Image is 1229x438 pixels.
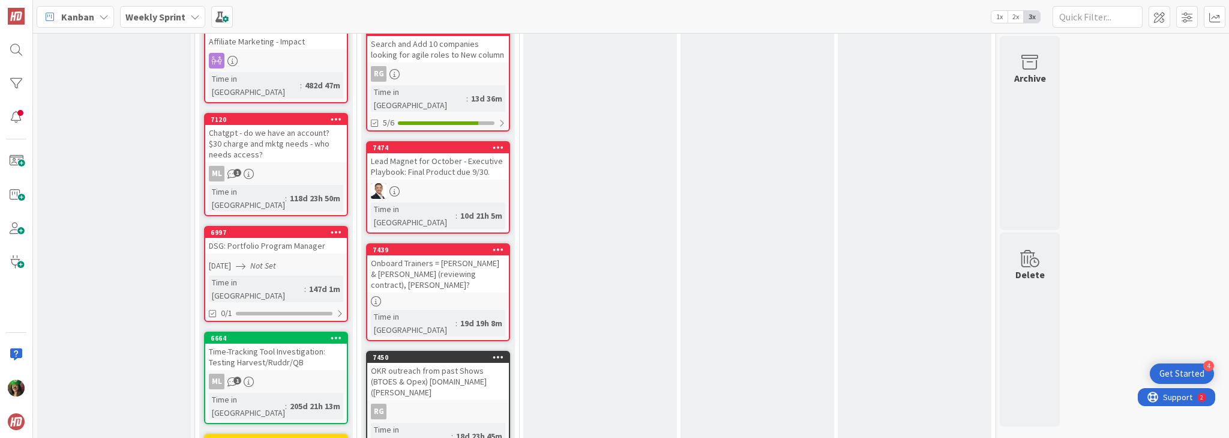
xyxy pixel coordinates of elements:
div: Get Started [1159,368,1204,380]
img: SL [8,380,25,397]
div: 482d 47m [302,79,343,92]
span: : [304,282,306,296]
div: 7120 [211,115,347,124]
div: 147d 1m [306,282,343,296]
span: : [466,92,468,105]
div: 10d 21h 5m [457,209,505,222]
div: ML [209,166,224,181]
span: 5/6 [383,117,394,129]
div: 7463Search and Add 10 companies looking for agile roles to New column [367,25,509,62]
div: ML [205,166,347,181]
div: 7439Onboard Trainers = [PERSON_NAME] & [PERSON_NAME] (reviewing contract), [PERSON_NAME]? [367,245,509,293]
span: 0/1 [221,307,232,320]
div: Time in [GEOGRAPHIC_DATA] [371,202,455,229]
div: Time in [GEOGRAPHIC_DATA] [209,393,285,419]
span: Support [25,2,55,16]
div: 6664Time-Tracking Tool Investigation: Testing Harvest/Ruddr/QB [205,333,347,370]
div: Delete [1015,267,1045,282]
div: Lead Magnet for October - Executive Playbook: Final Product due 9/30. [367,153,509,180]
div: 6664 [211,334,347,342]
img: avatar [8,413,25,430]
span: : [455,209,457,222]
div: 7474 [373,144,509,152]
div: 7450 [373,353,509,362]
span: Kanban [61,10,94,24]
div: Affiliate Marketing - Impact [205,23,347,49]
div: Time in [GEOGRAPHIC_DATA] [371,85,466,112]
div: OKR outreach from past Shows (BTOES & Opex) [DOMAIN_NAME] ([PERSON_NAME] [367,363,509,400]
span: 1 [233,169,241,177]
div: Time in [GEOGRAPHIC_DATA] [209,276,304,302]
span: : [300,79,302,92]
span: [DATE] [209,260,231,272]
div: 6997 [211,228,347,237]
span: 2x [1008,11,1024,23]
img: Visit kanbanzone.com [8,8,25,25]
div: RG [371,66,386,82]
div: 7450OKR outreach from past Shows (BTOES & Opex) [DOMAIN_NAME] ([PERSON_NAME] [367,352,509,400]
div: RG [367,404,509,419]
div: 4 [1203,360,1214,371]
div: ML [209,374,224,389]
div: 7120Chatgpt - do we have an account? $30 charge and mktg needs - who needs access? [205,114,347,162]
div: 7439 [367,245,509,255]
div: 118d 23h 50m [287,192,343,205]
div: Archive [1014,71,1046,85]
div: 6664 [205,333,347,344]
div: RG [371,404,386,419]
span: 1x [991,11,1008,23]
div: RG [367,66,509,82]
span: 3x [1024,11,1040,23]
div: Affiliate Marketing - Impact [205,34,347,49]
span: : [285,192,287,205]
div: 7439 [373,246,509,254]
div: 7450 [367,352,509,363]
span: : [285,400,287,413]
div: 7474Lead Magnet for October - Executive Playbook: Final Product due 9/30. [367,142,509,180]
div: 6997 [205,227,347,238]
div: 13d 36m [468,92,505,105]
div: DSG: Portfolio Program Manager [205,238,347,254]
div: 19d 19h 8m [457,317,505,330]
div: SL [367,183,509,199]
i: Not Set [250,260,276,271]
div: Time in [GEOGRAPHIC_DATA] [209,185,285,211]
div: Time-Tracking Tool Investigation: Testing Harvest/Ruddr/QB [205,344,347,370]
span: 1 [233,377,241,385]
div: 2 [62,5,65,14]
div: 7474 [367,142,509,153]
div: Onboard Trainers = [PERSON_NAME] & [PERSON_NAME] (reviewing contract), [PERSON_NAME]? [367,255,509,293]
div: Search and Add 10 companies looking for agile roles to New column [367,36,509,62]
div: Time in [GEOGRAPHIC_DATA] [371,310,455,336]
input: Quick Filter... [1053,6,1143,28]
img: SL [371,183,386,199]
div: 6997DSG: Portfolio Program Manager [205,227,347,254]
div: 7120 [205,114,347,125]
b: Weekly Sprint [125,11,185,23]
div: ML [205,374,347,389]
div: Open Get Started checklist, remaining modules: 4 [1150,363,1214,384]
div: Chatgpt - do we have an account? $30 charge and mktg needs - who needs access? [205,125,347,162]
div: Time in [GEOGRAPHIC_DATA] [209,72,300,99]
span: : [455,317,457,330]
div: 205d 21h 13m [287,400,343,413]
